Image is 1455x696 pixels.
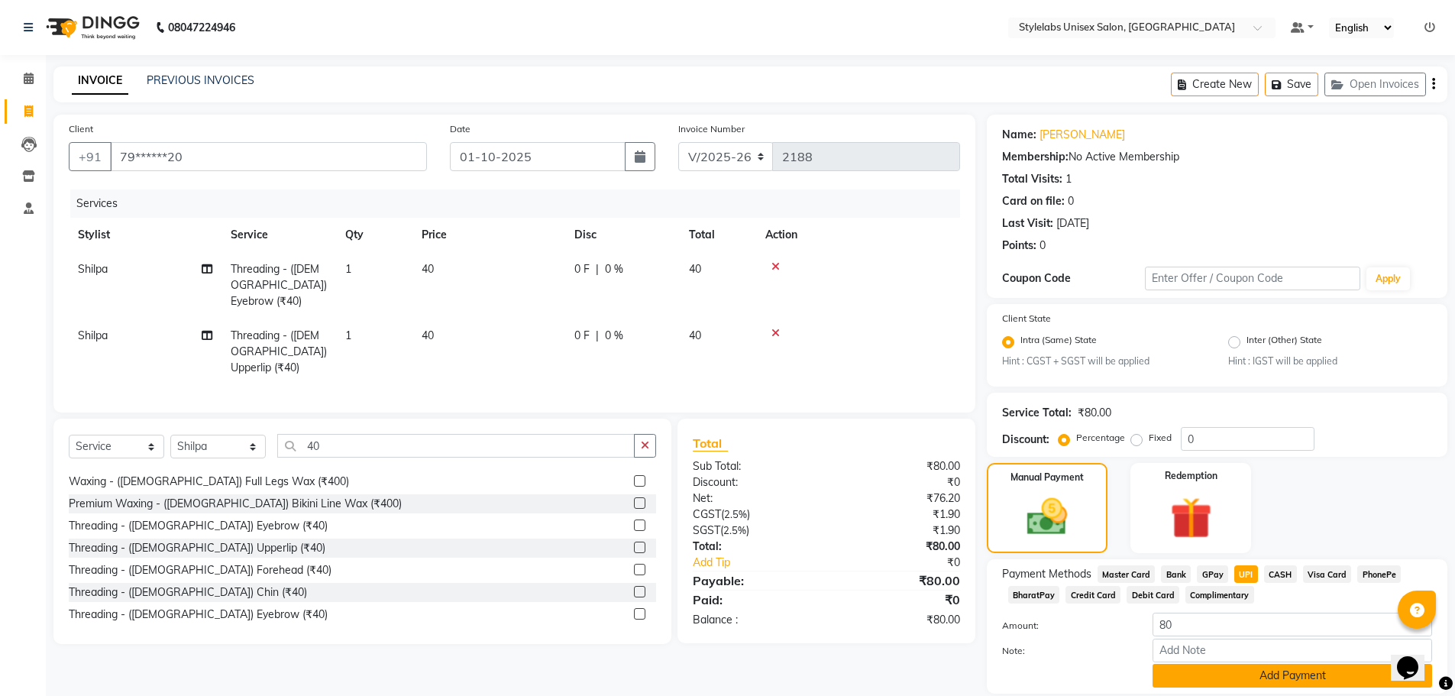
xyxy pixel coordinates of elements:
span: Shilpa [78,262,108,276]
div: Total Visits: [1002,171,1062,187]
th: Service [221,218,336,252]
button: Create New [1171,73,1259,96]
span: 2.5% [724,508,747,520]
span: Total [693,435,728,452]
span: 0 F [574,261,590,277]
span: 1 [345,329,351,342]
label: Manual Payment [1010,471,1084,484]
div: ₹1.90 [826,507,972,523]
label: Invoice Number [678,122,745,136]
div: Coupon Code [1002,270,1146,286]
th: Total [680,218,756,252]
label: Percentage [1076,431,1125,445]
th: Qty [336,218,412,252]
div: Threading - ([DEMOGRAPHIC_DATA]) Eyebrow (₹40) [69,607,328,623]
button: Add Payment [1153,664,1432,688]
span: 40 [422,262,434,276]
span: Threading - ([DEMOGRAPHIC_DATA]) Upperlip (₹40) [231,329,327,374]
div: Threading - ([DEMOGRAPHIC_DATA]) Upperlip (₹40) [69,540,325,556]
div: ₹1.90 [826,523,972,539]
div: Services [70,189,972,218]
img: _cash.svg [1014,494,1080,540]
span: 0 % [605,261,623,277]
span: UPI [1234,565,1258,583]
button: Apply [1366,267,1410,290]
div: Threading - ([DEMOGRAPHIC_DATA]) Forehead (₹40) [69,562,331,578]
div: Balance : [681,612,826,628]
input: Amount [1153,613,1432,636]
button: +91 [69,142,112,171]
div: Points: [1002,238,1036,254]
div: ₹80.00 [826,458,972,474]
span: Threading - ([DEMOGRAPHIC_DATA]) Eyebrow (₹40) [231,262,327,308]
div: [DATE] [1056,215,1089,231]
span: BharatPay [1008,586,1060,604]
span: Debit Card [1127,586,1179,604]
div: ₹80.00 [1078,405,1111,421]
div: Waxing - ([DEMOGRAPHIC_DATA]) Full Legs Wax (₹400) [69,474,349,490]
div: 0 [1068,193,1074,209]
small: Hint : CGST + SGST will be applied [1002,354,1206,368]
img: _gift.svg [1157,492,1225,544]
span: 40 [689,329,701,342]
th: Price [412,218,565,252]
div: Discount: [1002,432,1049,448]
a: [PERSON_NAME] [1040,127,1125,143]
div: No Active Membership [1002,149,1432,165]
span: 40 [422,329,434,342]
a: PREVIOUS INVOICES [147,73,254,87]
div: ₹0 [851,555,972,571]
span: SGST [693,523,720,537]
span: | [596,328,599,344]
label: Client [69,122,93,136]
div: Last Visit: [1002,215,1053,231]
label: Note: [991,644,1142,658]
th: Action [756,218,960,252]
span: 40 [689,262,701,276]
div: ₹80.00 [826,612,972,628]
iframe: chat widget [1391,635,1440,681]
span: | [596,261,599,277]
label: Redemption [1165,469,1217,483]
div: ( ) [681,507,826,523]
span: 0 F [574,328,590,344]
b: 08047224946 [168,6,235,49]
div: Total: [681,539,826,555]
span: Complimentary [1185,586,1254,604]
span: Credit Card [1065,586,1120,604]
div: Discount: [681,474,826,490]
span: PhonePe [1357,565,1401,583]
div: Paid: [681,591,826,609]
div: 1 [1065,171,1072,187]
div: 0 [1040,238,1046,254]
div: Card on file: [1002,193,1065,209]
span: 1 [345,262,351,276]
span: Visa Card [1303,565,1352,583]
span: Payment Methods [1002,566,1091,582]
span: Master Card [1098,565,1156,583]
div: Threading - ([DEMOGRAPHIC_DATA]) Eyebrow (₹40) [69,518,328,534]
span: 2.5% [723,524,746,536]
span: 0 % [605,328,623,344]
div: ₹76.20 [826,490,972,507]
div: ₹80.00 [826,539,972,555]
div: Net: [681,490,826,507]
th: Stylist [69,218,221,252]
div: Threading - ([DEMOGRAPHIC_DATA]) Chin (₹40) [69,584,307,601]
input: Add Note [1153,639,1432,662]
span: GPay [1197,565,1228,583]
label: Inter (Other) State [1246,333,1322,351]
button: Save [1265,73,1318,96]
label: Intra (Same) State [1020,333,1097,351]
a: INVOICE [72,67,128,95]
small: Hint : IGST will be applied [1228,354,1432,368]
img: logo [39,6,144,49]
th: Disc [565,218,680,252]
input: Search by Name/Mobile/Email/Code [110,142,427,171]
div: ( ) [681,523,826,539]
div: Payable: [681,571,826,590]
div: ₹0 [826,474,972,490]
label: Amount: [991,619,1142,633]
div: ₹0 [826,591,972,609]
input: Enter Offer / Coupon Code [1145,267,1360,290]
